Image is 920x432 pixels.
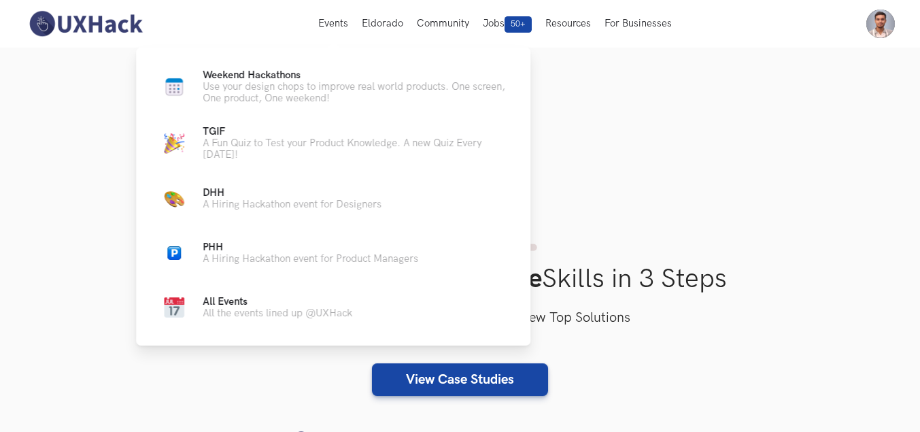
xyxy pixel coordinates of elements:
[203,253,418,265] p: A Hiring Hackathon event for Product Managers
[203,308,352,319] p: All the events lined up @UXHack
[158,69,509,104] a: Calendar newWeekend HackathonsUse your design chops to improve real world products. One screen, O...
[158,126,509,161] a: Party capTGIFA Fun Quiz to Test your Product Knowledge. A new Quiz Every [DATE]!
[164,297,184,318] img: Calendar
[25,10,146,38] img: UXHack-logo.png
[203,137,509,161] p: A Fun Quiz to Test your Product Knowledge. A new Quiz Every [DATE]!
[505,16,532,33] span: 50+
[372,363,548,396] a: View Case Studies
[203,296,248,308] span: All Events
[203,199,381,210] p: A Hiring Hackathon event for Designers
[164,133,184,154] img: Party cap
[25,308,896,329] h3: Select a Case Study, Test your skills & View Top Solutions
[25,263,896,295] h1: Improve Your Skills in 3 Steps
[203,81,509,104] p: Use your design chops to improve real world products. One screen, One product, One weekend!
[167,246,181,260] img: Parking
[866,10,895,38] img: Your profile pic
[203,187,224,199] span: DHH
[158,291,509,324] a: CalendarAll EventsAll the events lined up @UXHack
[164,77,184,97] img: Calendar new
[203,242,223,253] span: PHH
[203,69,301,81] span: Weekend Hackathons
[164,188,184,209] img: Color Palette
[158,182,509,215] a: Color PaletteDHHA Hiring Hackathon event for Designers
[203,126,225,137] span: TGIF
[158,237,509,269] a: ParkingPHHA Hiring Hackathon event for Product Managers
